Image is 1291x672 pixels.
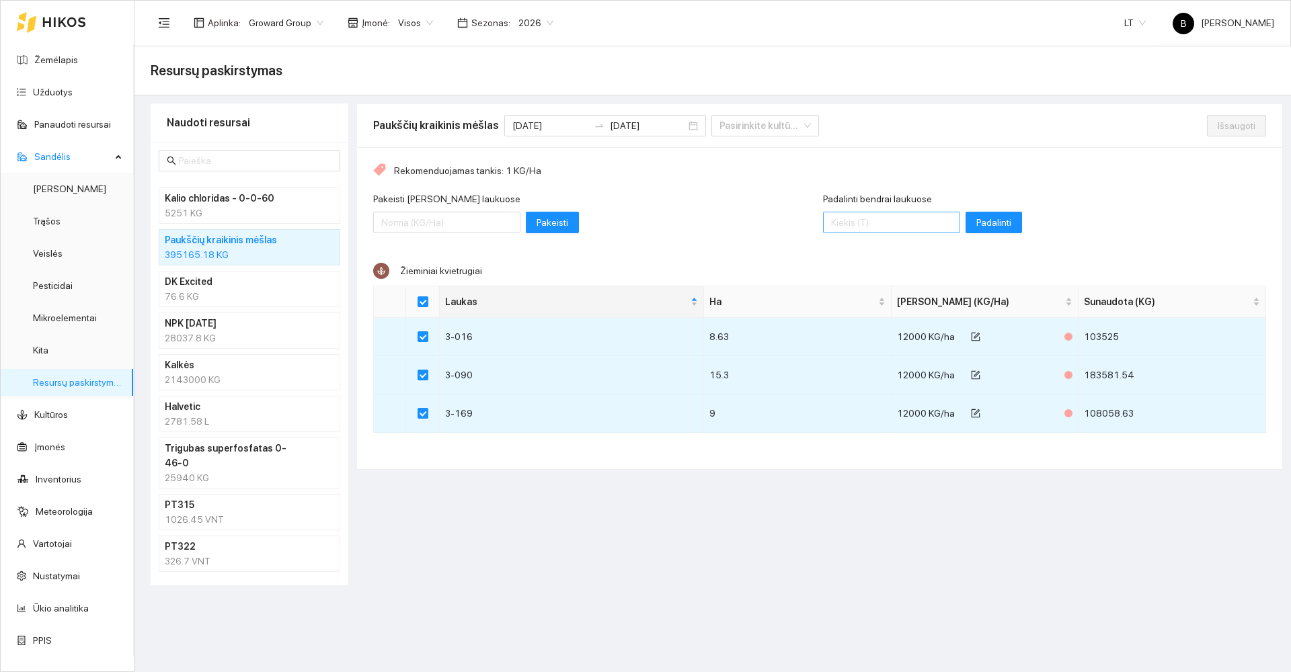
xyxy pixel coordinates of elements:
[398,13,433,33] span: Visos
[179,153,332,168] input: Paieška
[1173,17,1274,28] span: [PERSON_NAME]
[373,212,520,233] input: Pakeisti normą laukuose
[36,506,93,517] a: Meteorologija
[167,103,332,142] div: Naudoti resursai
[400,265,482,276] span: Žieminiai kvietrugiai
[373,117,499,134] div: Paukščių kraikinis mėšlas
[167,156,176,165] span: search
[704,318,892,356] td: 8.63
[33,377,124,388] a: Resursų paskirstymas
[33,345,48,355] a: Kita
[165,512,334,527] div: 1026.45 VNT
[33,248,63,259] a: Veislės
[373,163,1266,178] div: Rekomenduojamas tankis: 1 KG/Ha
[34,119,111,130] a: Panaudoti resursai
[1079,394,1266,433] td: 108058.63
[373,163,386,178] span: tag
[610,118,686,133] input: Pabaigos data
[151,60,282,81] span: Resursų paskirstymas
[897,370,955,380] span: 12000 KG/ha
[704,356,892,394] td: 15.3
[165,372,334,387] div: 2143000 KG
[1124,13,1146,33] span: LT
[165,289,334,304] div: 76.6 KG
[165,316,299,331] h4: NPK [DATE]
[362,15,390,30] span: Įmonė :
[33,635,52,646] a: PPIS
[823,212,960,233] input: Padalinti bendrai laukuose
[165,497,299,512] h4: PT315
[960,403,991,424] button: form
[897,331,955,342] span: 12000 KG/ha
[960,326,991,347] button: form
[158,17,170,29] span: menu-fold
[471,15,510,30] span: Sezonas :
[348,17,358,28] span: shop
[960,364,991,386] button: form
[34,143,111,170] span: Sandėlis
[165,358,299,372] h4: Kalkės
[36,474,81,485] a: Inventorius
[1181,13,1187,34] span: B
[33,312,97,323] a: Mikroelementai
[165,539,299,554] h4: PT322
[34,54,78,65] a: Žemėlapis
[440,318,704,356] td: 3-016
[208,15,241,30] span: Aplinka :
[1084,294,1250,309] span: Sunaudota (KG)
[165,191,299,206] h4: Kalio chloridas - 0-0-60
[151,9,178,36] button: menu-fold
[966,212,1022,233] button: Padalinti
[457,17,468,28] span: calendar
[1207,115,1266,136] button: Išsaugoti
[165,414,334,429] div: 2781.58 L
[249,13,323,33] span: Groward Group
[971,332,980,343] span: form
[165,274,299,289] h4: DK Excited
[897,294,1063,309] span: [PERSON_NAME] (KG/Ha)
[33,571,80,581] a: Nustatymai
[537,215,568,230] span: Pakeisti
[165,247,334,262] div: 395165.18 KG
[704,394,892,433] td: 9
[971,409,980,419] span: form
[33,87,73,97] a: Užduotys
[165,470,334,485] div: 25940 KG
[518,13,553,33] span: 2026
[194,17,204,28] span: layout
[709,294,875,309] span: Ha
[33,280,73,291] a: Pesticidai
[892,286,1079,318] th: this column's title is Norma (KG/Ha),this column is sortable
[165,331,334,345] div: 28037.8 KG
[445,294,688,309] span: Laukas
[165,399,299,414] h4: Halvetic
[440,356,704,394] td: 3-090
[165,206,334,220] div: 5251 KG
[33,538,72,549] a: Vartotojai
[971,370,980,381] span: form
[165,554,334,569] div: 326.7 VNT
[34,409,68,420] a: Kultūros
[1079,356,1266,394] td: 183581.54
[976,215,1011,230] span: Padalinti
[373,192,520,206] label: Pakeisti normą laukuose
[897,408,955,419] span: 12000 KG/ha
[1079,286,1266,318] th: this column's title is Sunaudota (KG),this column is sortable
[33,603,89,614] a: Ūkio analitika
[594,120,604,131] span: swap-right
[594,120,604,131] span: to
[165,441,299,470] h4: Trigubas superfosfatas 0-46-0
[33,183,106,194] a: [PERSON_NAME]
[1079,318,1266,356] td: 103525
[512,118,588,133] input: Pradžios data
[440,394,704,433] td: 3-169
[33,216,61,226] a: Trąšos
[165,233,299,247] h4: Paukščių kraikinis mėšlas
[526,212,579,233] button: Pakeisti
[823,192,932,206] label: Padalinti bendrai laukuose
[34,442,65,452] a: Įmonės
[704,286,892,318] th: this column's title is Ha,this column is sortable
